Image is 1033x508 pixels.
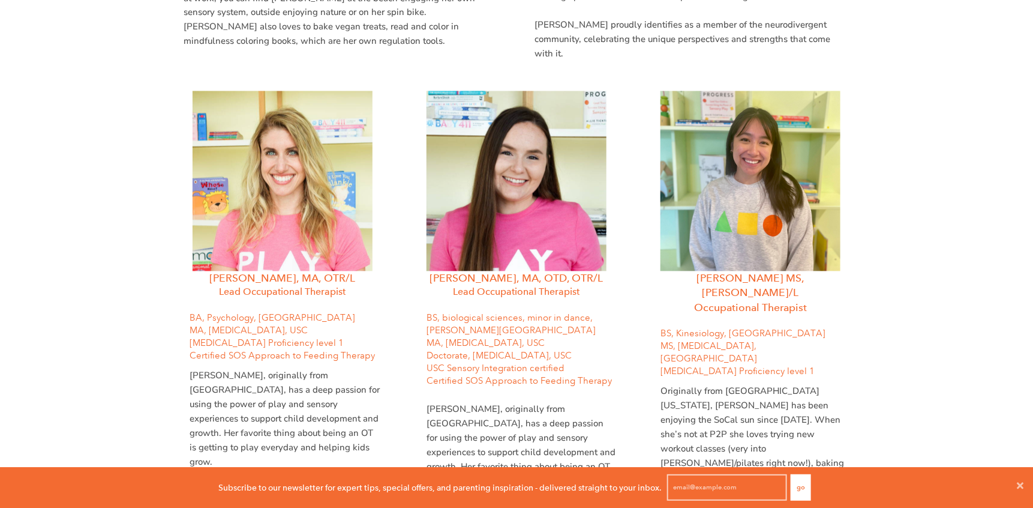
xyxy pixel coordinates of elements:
font: MA, [MEDICAL_DATA], USC [190,325,308,336]
p: [PERSON_NAME], originally from [GEOGRAPHIC_DATA], has a deep passion for using the power of play ... [190,369,382,470]
h3: [PERSON_NAME], MA, OTR/L [175,271,391,286]
h3: [PERSON_NAME] MS, [PERSON_NAME]/L [651,271,849,301]
span: [MEDICAL_DATA] Proficiency level 1 [660,366,815,377]
p: [PERSON_NAME], originally from [GEOGRAPHIC_DATA], has a deep passion for using the power of play ... [427,402,615,503]
input: email@example.com [667,474,787,501]
h4: Lead Occupational Therapist [418,286,615,299]
font: MA, [MEDICAL_DATA], USC [427,338,545,349]
h4: Lead Occupational Therapist [175,286,391,299]
h3: [PERSON_NAME], MA, OTD, OTR/L [418,271,615,286]
font: USC Sensory Integration certified [427,363,564,374]
button: Go [791,474,811,501]
p: Subscribe to our newsletter for expert tips, special offers, and parenting inspiration - delivere... [218,481,662,494]
font: Doctorate, [MEDICAL_DATA], USC [427,351,572,361]
font: Certified SOS Approach to Feeding Therapy [190,351,375,361]
font: BS, Kinesiology, [GEOGRAPHIC_DATA] [660,328,825,339]
p: Originally from [GEOGRAPHIC_DATA][US_STATE], [PERSON_NAME] has been enjoying the SoCal sun since ... [660,384,849,500]
span: MS, [MEDICAL_DATA], [GEOGRAPHIC_DATA] [660,341,757,364]
h4: Occupational Therapist [651,301,849,316]
font: [MEDICAL_DATA] Proficiency level 1 [190,338,344,349]
font: BA, Psychology, [GEOGRAPHIC_DATA] [190,313,355,324]
p: [PERSON_NAME] proudly identifies as a member of the neurodivergent community, celebrating the uni... [534,18,849,61]
font: Certified SOS Approach to Feeding Therapy [427,376,612,387]
font: BS, biological sciences, minor in dance, [PERSON_NAME][GEOGRAPHIC_DATA] [427,313,596,336]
